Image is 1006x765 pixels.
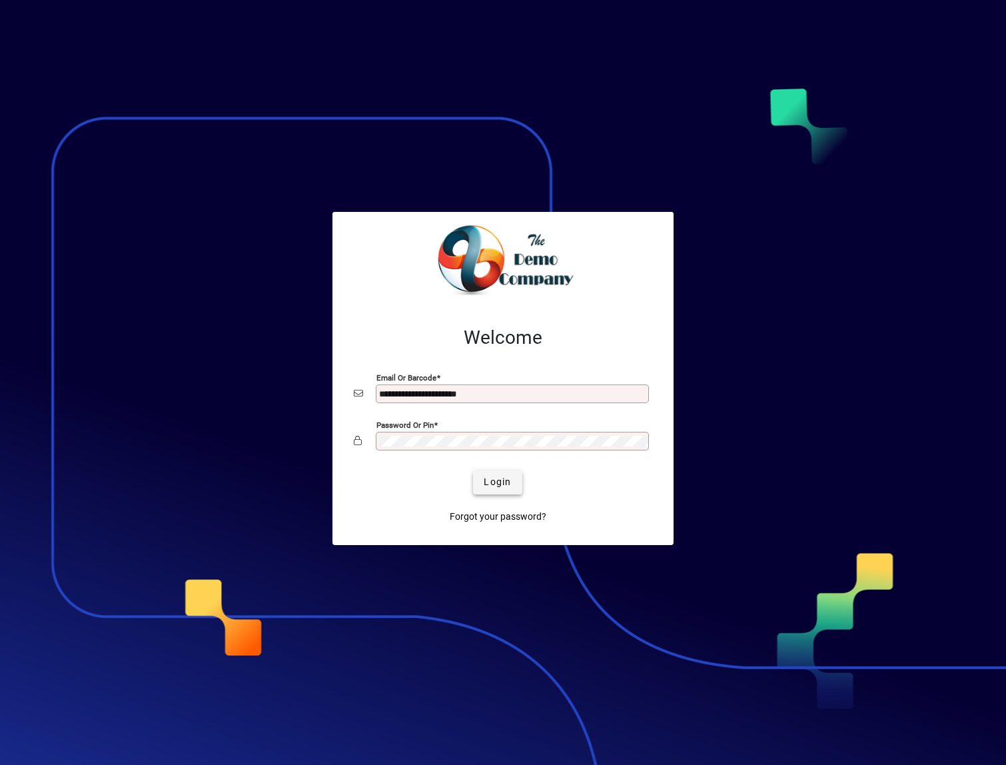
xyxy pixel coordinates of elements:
a: Forgot your password? [444,505,552,529]
button: Login [473,470,522,494]
span: Forgot your password? [450,510,546,524]
mat-label: Email or Barcode [376,373,436,382]
h2: Welcome [354,327,652,349]
span: Login [484,475,511,489]
mat-label: Password or Pin [376,420,434,429]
